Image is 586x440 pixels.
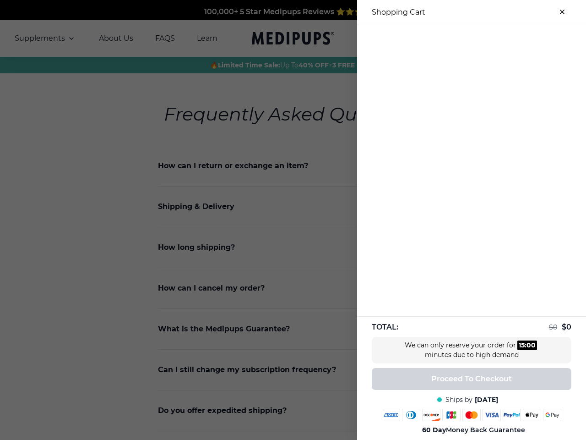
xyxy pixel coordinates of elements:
span: [DATE] [475,396,498,404]
div: 15 [519,341,525,350]
div: : [517,341,537,350]
span: TOTAL: [372,322,398,332]
img: paypal [503,409,521,421]
img: discover [422,409,440,421]
span: Ships by [445,396,472,404]
div: We can only reserve your order for minutes due to high demand [403,341,540,360]
span: Money Back Guarantee [422,426,525,434]
img: visa [483,409,501,421]
img: mastercard [462,409,481,421]
span: $ 0 [549,323,557,331]
div: 00 [526,341,536,350]
img: jcb [442,409,461,421]
h3: Shopping Cart [372,8,425,16]
strong: 60 Day [422,426,446,434]
img: diners-club [402,409,420,421]
button: close-cart [553,3,571,21]
img: amex [382,409,400,421]
img: apple [523,409,541,421]
span: $ 0 [562,323,571,331]
img: google [543,409,561,421]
